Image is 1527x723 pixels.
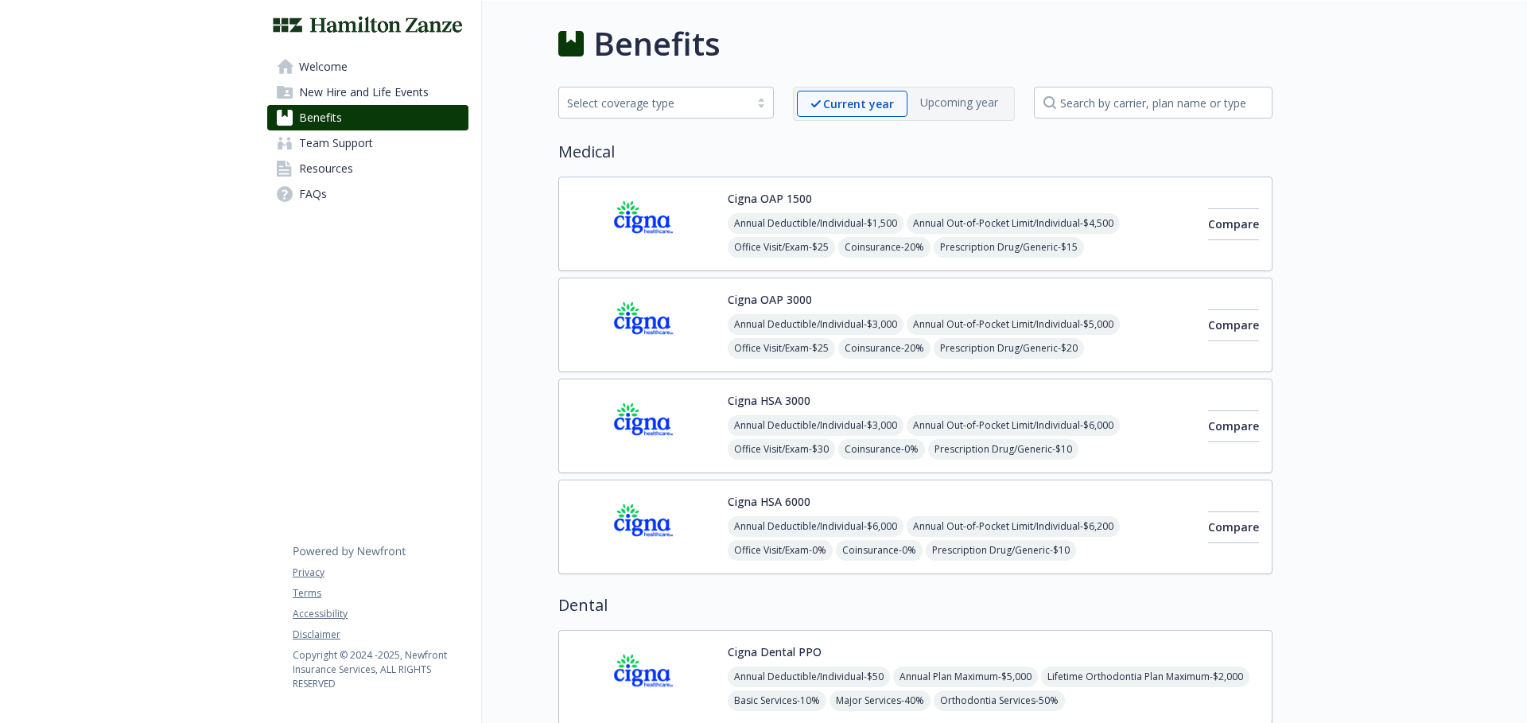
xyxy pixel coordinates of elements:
a: Team Support [267,130,468,156]
span: Annual Out-of-Pocket Limit/Individual - $4,500 [907,213,1120,234]
div: Select coverage type [567,95,741,111]
input: search by carrier, plan name or type [1034,87,1272,119]
p: Upcoming year [920,94,998,111]
button: Cigna HSA 3000 [728,392,810,409]
a: New Hire and Life Events [267,80,468,105]
span: Office Visit/Exam - $25 [728,237,835,258]
span: Compare [1208,519,1259,534]
h2: Medical [558,140,1272,164]
span: Annual Deductible/Individual - $3,000 [728,314,903,335]
span: Prescription Drug/Generic - $10 [926,540,1076,561]
span: Compare [1208,216,1259,231]
a: Accessibility [293,607,468,621]
span: Benefits [299,105,342,130]
button: Cigna OAP 3000 [728,291,812,308]
img: CIGNA carrier logo [572,392,715,460]
p: Current year [823,95,894,112]
span: Annual Deductible/Individual - $3,000 [728,415,903,436]
a: Disclaimer [293,628,468,642]
img: CIGNA carrier logo [572,643,715,711]
span: Office Visit/Exam - $25 [728,338,835,359]
span: Lifetime Orthodontia Plan Maximum - $2,000 [1041,667,1249,687]
a: Terms [293,586,468,601]
span: Annual Out-of-Pocket Limit/Individual - $6,000 [907,415,1120,436]
span: Team Support [299,130,373,156]
a: Welcome [267,54,468,80]
span: FAQs [299,181,327,207]
span: Welcome [299,54,348,80]
p: Copyright © 2024 - 2025 , Newfront Insurance Services, ALL RIGHTS RESERVED [293,648,468,691]
a: FAQs [267,181,468,207]
img: CIGNA carrier logo [572,291,715,359]
button: Compare [1208,309,1259,341]
span: Upcoming year [907,91,1011,117]
span: Orthodontia Services - 50% [934,690,1065,711]
span: Prescription Drug/Generic - $15 [934,237,1084,258]
span: Annual Out-of-Pocket Limit/Individual - $5,000 [907,314,1120,335]
span: Coinsurance - 20% [838,338,931,359]
span: Annual Deductible/Individual - $1,500 [728,213,903,234]
span: Resources [299,156,353,181]
button: Compare [1208,410,1259,442]
span: Office Visit/Exam - 0% [728,540,833,561]
span: Coinsurance - 0% [836,540,923,561]
a: Privacy [293,566,468,580]
button: Cigna HSA 6000 [728,493,810,510]
span: Coinsurance - 20% [838,237,931,258]
a: Resources [267,156,468,181]
span: Annual Plan Maximum - $5,000 [893,667,1038,687]
span: Prescription Drug/Generic - $10 [928,439,1078,460]
button: Compare [1208,511,1259,543]
span: Annual Deductible/Individual - $50 [728,667,890,687]
a: Benefits [267,105,468,130]
span: Basic Services - 10% [728,690,826,711]
h1: Benefits [593,20,721,68]
span: Annual Out-of-Pocket Limit/Individual - $6,200 [907,516,1120,537]
span: Compare [1208,317,1259,332]
span: Prescription Drug/Generic - $20 [934,338,1084,359]
button: Cigna OAP 1500 [728,190,812,207]
h2: Dental [558,593,1272,617]
span: Compare [1208,418,1259,433]
img: CIGNA carrier logo [572,493,715,561]
span: New Hire and Life Events [299,80,429,105]
span: Annual Deductible/Individual - $6,000 [728,516,903,537]
span: Coinsurance - 0% [838,439,925,460]
button: Cigna Dental PPO [728,643,822,660]
span: Major Services - 40% [830,690,931,711]
button: Compare [1208,208,1259,240]
img: CIGNA carrier logo [572,190,715,258]
span: Office Visit/Exam - $30 [728,439,835,460]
